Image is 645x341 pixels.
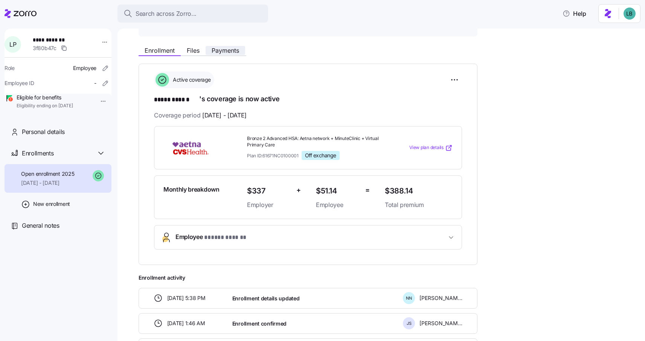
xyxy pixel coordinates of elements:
span: General notes [22,221,59,230]
span: Enrollment [145,47,175,53]
span: Total premium [385,200,453,210]
span: = [365,185,370,196]
span: Eligible for benefits [17,94,73,101]
span: $388.14 [385,185,453,197]
span: Files [187,47,200,53]
span: Enrollment activity [139,274,477,282]
span: Enrollments [22,149,53,158]
span: Search across Zorro... [136,9,197,18]
img: 55738f7c4ee29e912ff6c7eae6e0401b [624,8,636,20]
span: Plan ID: 61671NC0100001 [247,152,299,159]
span: Coverage period [154,111,247,120]
span: Role [5,64,15,72]
img: Aetna CVS Health [163,139,218,157]
span: $337 [247,185,290,197]
span: [PERSON_NAME] [419,320,462,327]
span: Employee [175,232,253,242]
span: New enrollment [33,200,70,208]
span: View plan details [409,144,444,151]
span: Employee [73,64,96,72]
span: Help [563,9,586,18]
span: $51.14 [316,185,359,197]
span: [PERSON_NAME] [419,294,462,302]
span: Payments [212,47,239,53]
span: [DATE] - [DATE] [202,111,247,120]
span: Monthly breakdown [163,185,220,194]
a: View plan details [409,144,453,152]
button: Help [557,6,592,21]
span: Personal details [22,127,65,137]
span: L P [9,41,16,47]
span: Bronze 2 Advanced HSA: Aetna network + MinuteClinic + Virtual Primary Care [247,135,379,148]
span: Off exchange [305,152,336,159]
span: 3f80b47c [33,44,56,52]
span: Employee [316,200,359,210]
span: N N [406,296,412,300]
span: [DATE] 1:46 AM [167,320,205,327]
span: + [296,185,301,196]
span: [DATE] 5:38 PM [167,294,206,302]
span: Enrollment details updated [232,295,300,302]
span: [DATE] - [DATE] [21,179,74,187]
button: Search across Zorro... [117,5,268,23]
span: Eligibility ending on [DATE] [17,103,73,109]
span: Open enrollment 2025 [21,170,74,178]
span: Employer [247,200,290,210]
span: Enrollment confirmed [232,320,287,327]
span: - [94,79,96,87]
span: Active coverage [171,76,211,84]
span: J S [407,321,412,326]
h1: 's coverage is now active [154,94,462,105]
span: Employee ID [5,79,34,87]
